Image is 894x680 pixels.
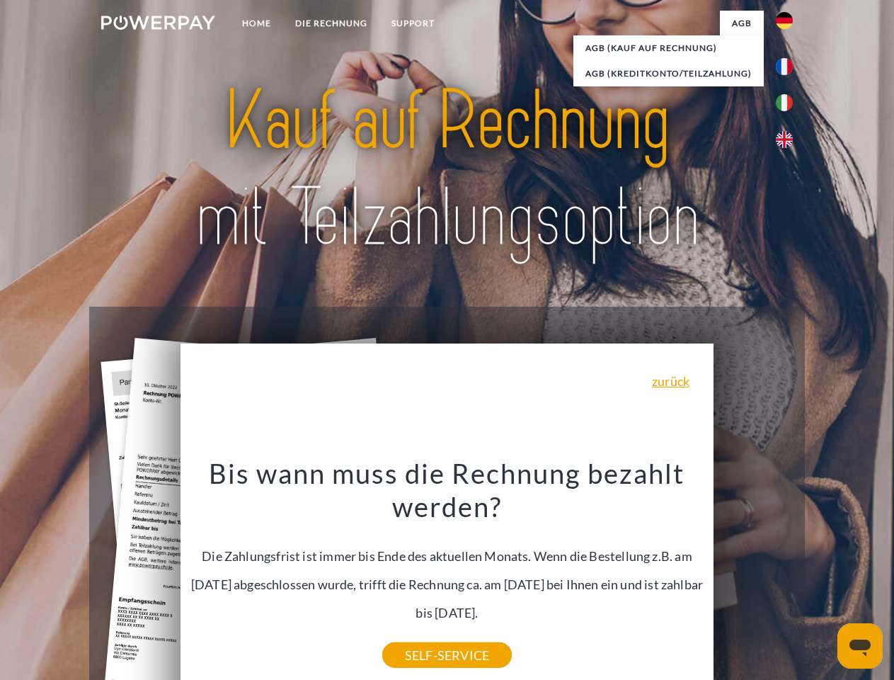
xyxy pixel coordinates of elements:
[189,456,706,655] div: Die Zahlungsfrist ist immer bis Ende des aktuellen Monats. Wenn die Bestellung z.B. am [DATE] abg...
[652,375,689,387] a: zurück
[837,623,883,669] iframe: Schaltfläche zum Öffnen des Messaging-Fensters
[230,11,283,36] a: Home
[776,12,793,29] img: de
[283,11,379,36] a: DIE RECHNUNG
[776,94,793,111] img: it
[135,68,759,271] img: title-powerpay_de.svg
[101,16,215,30] img: logo-powerpay-white.svg
[720,11,764,36] a: agb
[573,61,764,86] a: AGB (Kreditkonto/Teilzahlung)
[379,11,447,36] a: SUPPORT
[573,35,764,61] a: AGB (Kauf auf Rechnung)
[382,642,512,668] a: SELF-SERVICE
[189,456,706,524] h3: Bis wann muss die Rechnung bezahlt werden?
[776,58,793,75] img: fr
[776,131,793,148] img: en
